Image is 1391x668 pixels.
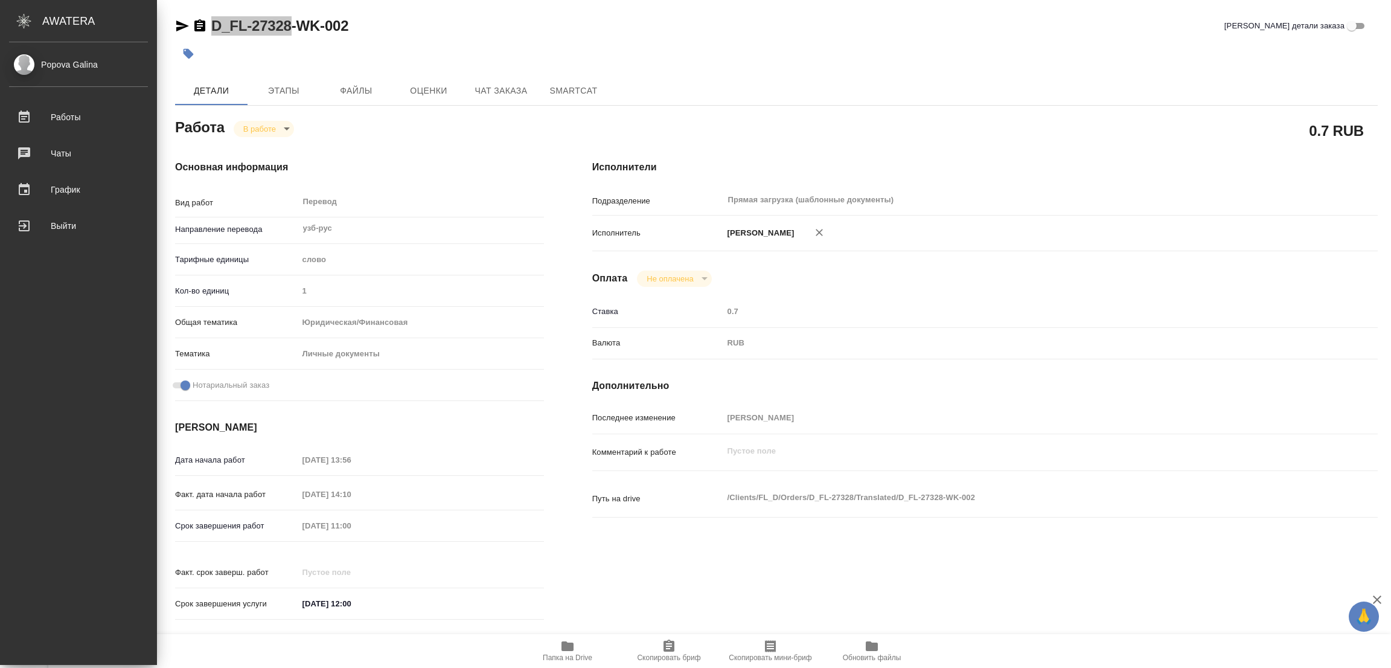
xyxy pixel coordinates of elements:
div: Выйти [9,217,148,235]
a: D_FL-27328-WK-002 [211,18,348,34]
button: Скопировать ссылку [193,19,207,33]
input: Пустое поле [298,451,404,469]
button: Папка на Drive [517,634,618,668]
div: слово [298,249,544,270]
span: SmartCat [545,83,603,98]
a: Работы [3,102,154,132]
a: Чаты [3,138,154,169]
h2: 0.7 RUB [1309,120,1364,141]
p: Комментарий к работе [592,446,723,458]
span: Нотариальный заказ [193,379,269,391]
p: Ставка [592,306,723,318]
p: Тематика [175,348,298,360]
span: Этапы [255,83,313,98]
div: В работе [637,271,711,287]
div: Личные документы [298,344,544,364]
a: Выйти [3,211,154,241]
p: Валюта [592,337,723,349]
p: Подразделение [592,195,723,207]
h4: Оплата [592,271,628,286]
input: Пустое поле [298,282,544,300]
input: ✎ Введи что-нибудь [298,595,404,612]
button: Скопировать ссылку для ЯМессенджера [175,19,190,33]
span: Скопировать бриф [637,654,700,662]
span: [PERSON_NAME] детали заказа [1224,20,1345,32]
button: 🙏 [1349,602,1379,632]
input: Пустое поле [298,564,404,581]
h4: Исполнители [592,160,1378,175]
span: Детали [182,83,240,98]
p: Дата начала работ [175,454,298,466]
p: Путь на drive [592,493,723,505]
h2: Работа [175,115,225,137]
button: Не оплачена [643,274,697,284]
p: Факт. дата начала работ [175,489,298,501]
h4: [PERSON_NAME] [175,420,544,435]
span: Скопировать мини-бриф [729,654,811,662]
span: 🙏 [1354,604,1374,629]
p: Факт. срок заверш. работ [175,567,298,579]
div: AWATERA [42,9,157,33]
button: Скопировать мини-бриф [720,634,821,668]
div: Чаты [9,144,148,162]
span: Папка на Drive [543,654,592,662]
p: Последнее изменение [592,412,723,424]
span: Файлы [327,83,385,98]
p: Вид работ [175,197,298,209]
textarea: /Clients/FL_D/Orders/D_FL-27328/Translated/D_FL-27328-WK-002 [723,487,1313,508]
div: Popova Galina [9,58,148,71]
div: Юридическая/Финансовая [298,312,544,333]
p: Общая тематика [175,316,298,329]
input: Пустое поле [298,517,404,535]
div: График [9,181,148,199]
button: В работе [240,124,280,134]
h4: Дополнительно [592,379,1378,393]
button: Скопировать бриф [618,634,720,668]
div: RUB [723,333,1313,353]
p: Срок завершения работ [175,520,298,532]
p: Срок завершения услуги [175,598,298,610]
input: Пустое поле [723,409,1313,426]
p: Исполнитель [592,227,723,239]
span: Оценки [400,83,458,98]
span: Чат заказа [472,83,530,98]
div: Работы [9,108,148,126]
button: Обновить файлы [821,634,923,668]
p: [PERSON_NAME] [723,227,795,239]
button: Добавить тэг [175,40,202,67]
button: Удалить исполнителя [806,219,833,246]
input: Пустое поле [298,486,404,503]
h4: Основная информация [175,160,544,175]
span: Обновить файлы [843,654,901,662]
div: В работе [234,121,294,137]
a: График [3,175,154,205]
input: Пустое поле [723,303,1313,320]
p: Тарифные единицы [175,254,298,266]
p: Кол-во единиц [175,285,298,297]
p: Направление перевода [175,223,298,236]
